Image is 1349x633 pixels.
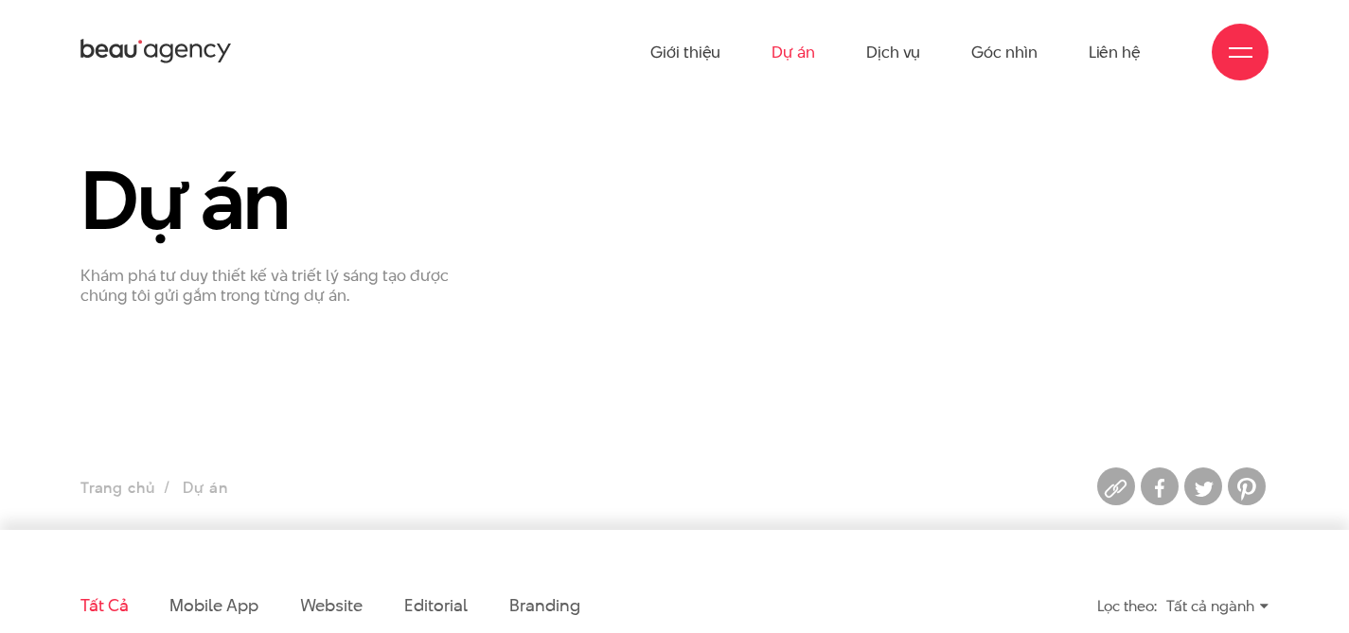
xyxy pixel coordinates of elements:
[1166,589,1269,623] div: Tất cả ngành
[169,593,257,617] a: Mobile app
[1097,589,1157,623] div: Lọc theo:
[80,266,457,306] p: Khám phá tư duy thiết kế và triết lý sáng tạo được chúng tôi gửi gắm trong từng dự án.
[300,593,363,617] a: Website
[80,593,128,617] a: Tất cả
[404,593,468,617] a: Editorial
[80,156,457,243] h1: Dự án
[80,477,154,499] a: Trang chủ
[509,593,579,617] a: Branding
